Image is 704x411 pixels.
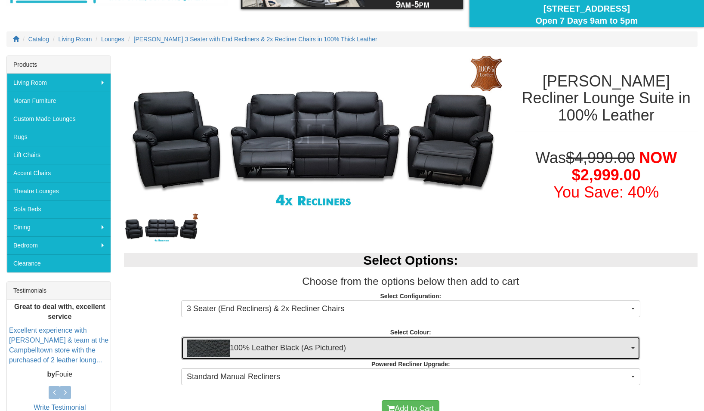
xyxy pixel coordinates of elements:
a: Clearance [7,254,111,272]
div: Products [7,56,111,74]
strong: Powered Recliner Upgrade: [371,361,450,368]
img: 100% Leather Black (As Pictured) [187,340,230,357]
strong: Select Configuration: [380,293,442,300]
div: Testimonials [7,282,111,300]
strong: Select Colour: [390,329,431,336]
a: Lift Chairs [7,146,111,164]
a: Living Room [7,74,111,92]
h1: Was [515,149,698,201]
a: Moran Furniture [7,92,111,110]
a: Dining [7,218,111,236]
a: [PERSON_NAME] 3 Seater with End Recliners & 2x Recliner Chairs in 100% Thick Leather [134,36,377,43]
b: Select Options: [363,253,458,267]
span: 100% Leather Black (As Pictured) [187,340,629,357]
p: Fouie [9,370,111,380]
a: Sofa Beds [7,200,111,218]
del: $4,999.00 [566,149,635,167]
a: Living Room [59,36,92,43]
b: Great to deal with, excellent service [14,303,105,320]
a: Excellent experience with [PERSON_NAME] & team at the Campbelltown store with the purchased of 2 ... [9,327,108,364]
button: 100% Leather Black (As Pictured)100% Leather Black (As Pictured) [181,337,640,360]
button: Standard Manual Recliners [181,368,640,386]
font: You Save: 40% [553,183,659,201]
span: NOW $2,999.00 [572,149,677,184]
span: 3 Seater (End Recliners) & 2x Recliner Chairs [187,303,629,315]
a: Write Testimonial [34,404,86,411]
a: Theatre Lounges [7,182,111,200]
h1: [PERSON_NAME] Recliner Lounge Suite in 100% Leather [515,73,698,124]
span: Standard Manual Recliners [187,371,629,383]
a: Catalog [28,36,49,43]
a: Bedroom [7,236,111,254]
a: Custom Made Lounges [7,110,111,128]
button: 3 Seater (End Recliners) & 2x Recliner Chairs [181,300,640,318]
a: Rugs [7,128,111,146]
a: Lounges [101,36,124,43]
a: Accent Chairs [7,164,111,182]
b: by [47,371,55,378]
h3: Choose from the options below then add to cart [124,276,698,287]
